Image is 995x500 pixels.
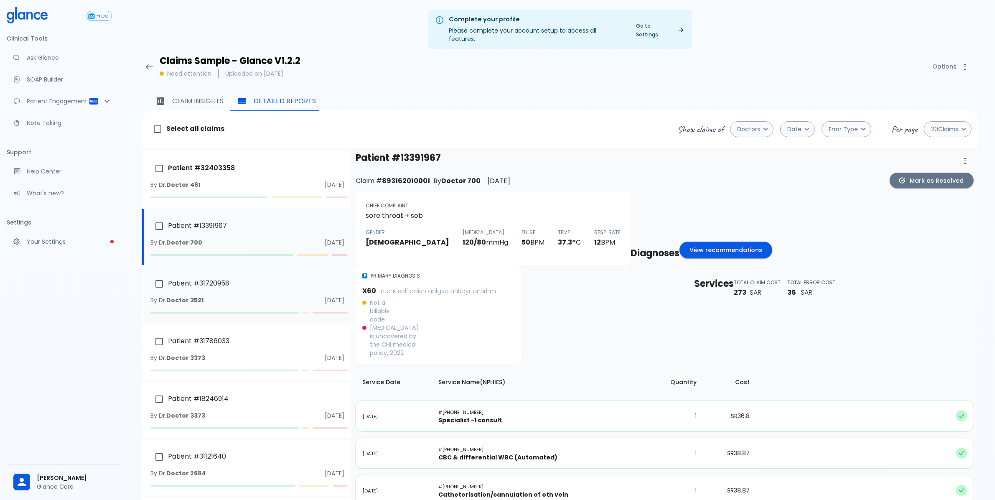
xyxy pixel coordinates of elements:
p: Intent self poisn anlgsc antipyr antirhm [379,287,496,295]
strong: Doctor 461 [166,181,200,189]
button: Free [87,11,112,21]
p: Uploaded on [225,69,283,78]
li: Support [7,142,119,162]
p: By [433,176,481,186]
span: TOTAL ERROR COST [787,279,835,286]
a: Docugen: Compose a clinical documentation in seconds [7,70,119,89]
a: Get help from our support team [7,162,119,181]
button: 20Claims [924,121,972,137]
div: By Dr. [150,238,202,247]
p: Doctors [737,125,760,133]
span: 12 [594,237,601,247]
p: Patient # 18246914 [150,390,229,408]
strong: Catheterisation/cannulation of oth vein [438,490,568,499]
time: [DATE] [325,411,344,420]
time: [DATE] [325,354,344,362]
div: 7 Warnings [271,193,323,202]
strong: Doctor 2684 [166,469,206,477]
span: PULSE [522,229,535,236]
a: Moramiz: Find ICD10AM codes instantly [7,48,119,67]
span: CHIEF COMPLAINT [366,202,408,209]
td: SR 38.87 [703,438,756,469]
div: Recent updates and feature releases [7,184,119,202]
p: Patient Engagement [27,97,89,105]
small: # [PHONE_NUMBER] [438,409,484,416]
time: [DATE] [487,176,510,186]
p: Note Taking [27,119,112,127]
h4: X60 [362,287,376,295]
p: Claim # [356,176,430,186]
div: 5 Error [313,309,348,317]
h6: 273 [734,287,781,298]
a: Go to Settings [631,20,689,41]
div: By Dr. [150,181,200,189]
div: 1 Warnings [302,309,309,317]
span: RESP. RATE [594,229,621,236]
span: SAR [801,288,812,297]
h3: Patient # 13391967 [356,153,768,163]
div: By Dr. [150,469,206,477]
button: Doctors [730,121,774,137]
h6: BPM [522,237,545,248]
button: View recommendations [679,242,772,259]
div: 5 Error [313,366,348,375]
div: 5 Error [313,424,348,432]
span: PRIMARY DIAGNOSIS [371,272,420,280]
span: [MEDICAL_DATA] [463,229,504,236]
div: 3 Error [326,193,348,202]
div: [PERSON_NAME]Glance Care [7,468,119,497]
li: Settings [7,212,119,232]
p: Not a billable code [370,298,390,324]
h3: Diagnoses [631,248,679,259]
p: SOAP Builder [27,75,112,84]
p: Patient # 31786033 [150,333,229,350]
span: Show claims of [671,123,723,135]
label: Select all claims [166,124,224,133]
div: By Dr. [150,354,205,362]
strong: CBC & differential WBC (Automated) [438,453,557,462]
div: 1 Warnings [302,366,309,375]
p: Ask Glance [27,54,112,62]
time: [DATE] [362,413,378,420]
div: 21 Success [150,366,299,375]
p: 20 Claims [931,125,958,133]
div: 2 Error [332,251,348,259]
p: Your Settings [27,237,112,246]
div: Please complete your account setup to access all features. [449,13,624,46]
th: Quantity [645,370,703,394]
h6: C [558,237,581,248]
p: Detailed Reports [254,96,316,106]
span: GENDER [366,229,385,236]
button: Mark as Resolved [890,173,974,188]
small: # [PHONE_NUMBER] [438,483,484,490]
button: Date [780,121,815,137]
span: Free [94,13,112,19]
td: 1 [645,438,703,469]
div: By Dr. [150,296,204,304]
time: [DATE] [362,450,378,457]
th: Cost [703,370,756,394]
p: Patient # 31121640 [150,448,226,466]
th: Service Name(NPHIES) [432,370,645,394]
strong: Doctor 700 [166,238,202,247]
div: basic tabs example [149,91,972,111]
td: 1 [645,401,703,431]
div: 21 Success [150,309,299,317]
h6: mmHg [463,237,508,248]
a: Please complete account setup [7,232,119,251]
a: Click to view or change your subscription [87,11,119,21]
h6: sore throat + sob [366,210,621,222]
time: [DATE] [325,296,344,304]
p: Need attention [167,69,211,78]
time: [DATE] [325,238,344,247]
time: [DATE] [362,487,378,494]
span: [PERSON_NAME] [37,474,112,482]
div: 19 Success [150,482,295,490]
div: By Dr. [150,411,205,420]
span: SAR [750,288,761,297]
div: 4 Warnings [297,251,328,259]
a: Advanced note-taking [7,114,119,132]
strong: Doctor 3373 [166,411,205,420]
p: Patient # 31720958 [150,275,229,293]
h3: Services [694,278,734,289]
